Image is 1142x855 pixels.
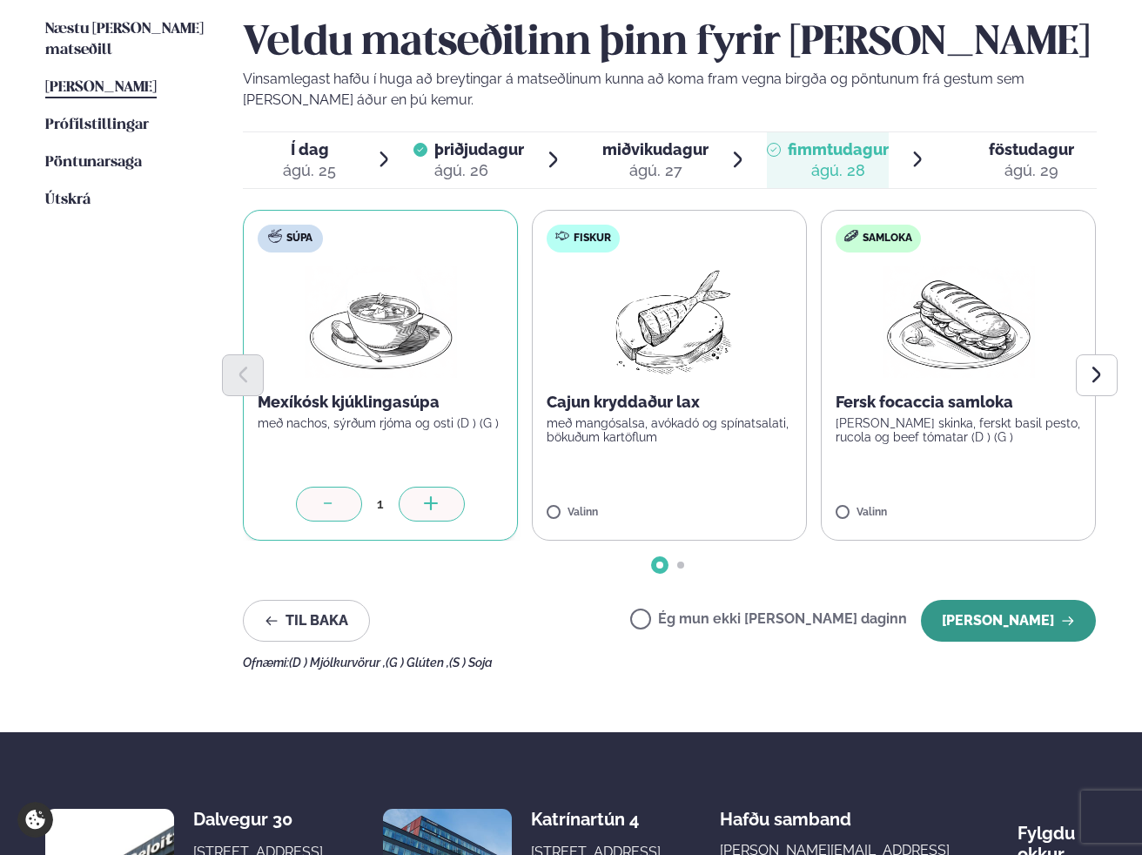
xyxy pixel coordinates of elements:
span: Útskrá [45,192,91,207]
span: þriðjudagur [434,140,524,158]
div: ágú. 25 [283,160,336,181]
span: Prófílstillingar [45,118,149,132]
button: [PERSON_NAME] [921,600,1096,642]
span: föstudagur [989,140,1074,158]
button: Til baka [243,600,370,642]
div: ágú. 29 [989,160,1074,181]
img: sandwich-new-16px.svg [844,230,858,242]
div: ágú. 27 [602,160,709,181]
div: Dalvegur 30 [193,809,332,830]
div: ágú. 26 [434,160,524,181]
a: Cookie settings [17,802,53,838]
a: [PERSON_NAME] [45,77,157,98]
div: Katrínartún 4 [531,809,669,830]
p: með nachos, sýrðum rjóma og osti (D ) (G ) [258,416,503,430]
span: Fiskur [574,232,611,246]
span: Go to slide 2 [677,562,684,569]
p: Mexíkósk kjúklingasúpa [258,392,503,413]
p: með mangósalsa, avókadó og spínatsalati, bökuðum kartöflum [547,416,792,444]
div: 1 [362,494,399,514]
span: Hafðu samband [720,795,851,830]
a: Pöntunarsaga [45,152,142,173]
span: Í dag [283,139,336,160]
button: Previous slide [222,354,264,396]
div: Ofnæmi: [243,656,1096,670]
img: fish.svg [555,229,569,243]
span: fimmtudagur [788,140,889,158]
span: Samloka [863,232,912,246]
p: [PERSON_NAME] skinka, ferskt basil pesto, rucola og beef tómatar (D ) (G ) [836,416,1081,444]
span: Súpa [286,232,312,246]
a: Prófílstillingar [45,115,149,136]
span: (D ) Mjólkurvörur , [289,656,386,670]
img: Panini.png [883,266,1036,378]
img: Fish.png [593,266,747,378]
p: Fersk focaccia samloka [836,392,1081,413]
span: Go to slide 1 [656,562,663,569]
img: soup.svg [268,229,282,243]
img: Soup.png [305,266,458,378]
a: Útskrá [45,190,91,211]
p: Cajun kryddaður lax [547,392,792,413]
span: (S ) Soja [449,656,493,670]
button: Next slide [1076,354,1118,396]
span: (G ) Glúten , [386,656,449,670]
a: Næstu [PERSON_NAME] matseðill [45,19,208,61]
span: [PERSON_NAME] [45,80,157,95]
span: Pöntunarsaga [45,155,142,170]
p: Vinsamlegast hafðu í huga að breytingar á matseðlinum kunna að koma fram vegna birgða og pöntunum... [243,69,1096,111]
span: Næstu [PERSON_NAME] matseðill [45,22,204,57]
div: ágú. 28 [788,160,889,181]
span: miðvikudagur [602,140,709,158]
h2: Veldu matseðilinn þinn fyrir [PERSON_NAME] [243,19,1096,68]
